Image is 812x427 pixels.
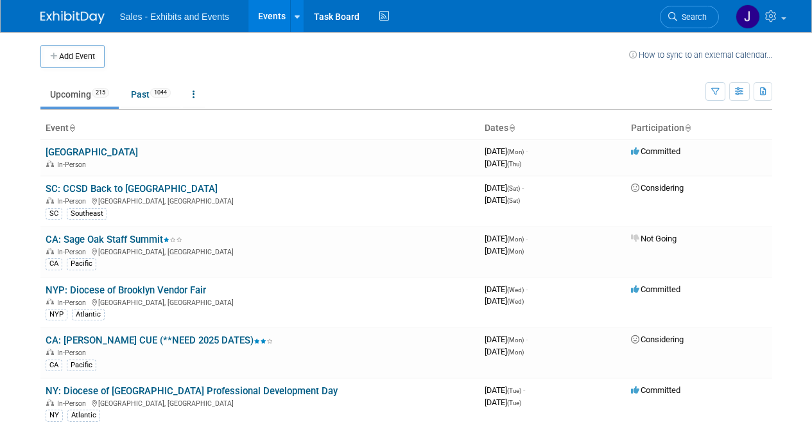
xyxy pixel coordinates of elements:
[150,88,171,98] span: 1044
[507,161,521,168] span: (Thu)
[526,146,528,156] span: -
[46,309,67,320] div: NYP
[69,123,75,133] a: Sort by Event Name
[526,284,528,294] span: -
[526,234,528,243] span: -
[46,297,474,307] div: [GEOGRAPHIC_DATA], [GEOGRAPHIC_DATA]
[57,399,90,408] span: In-Person
[46,258,62,270] div: CA
[631,335,684,344] span: Considering
[46,208,62,220] div: SC
[46,161,54,167] img: In-Person Event
[485,385,525,395] span: [DATE]
[46,335,273,346] a: CA: [PERSON_NAME] CUE (**NEED 2025 DATES)
[507,349,524,356] span: (Mon)
[485,146,528,156] span: [DATE]
[507,236,524,243] span: (Mon)
[46,399,54,406] img: In-Person Event
[46,349,54,355] img: In-Person Event
[46,248,54,254] img: In-Person Event
[507,298,524,305] span: (Wed)
[72,309,105,320] div: Atlantic
[479,118,626,139] th: Dates
[40,82,119,107] a: Upcoming215
[507,399,521,406] span: (Tue)
[40,118,479,139] th: Event
[677,12,707,22] span: Search
[631,284,680,294] span: Committed
[507,185,520,192] span: (Sat)
[631,234,677,243] span: Not Going
[67,410,100,421] div: Atlantic
[57,248,90,256] span: In-Person
[120,12,229,22] span: Sales - Exhibits and Events
[67,208,107,220] div: Southeast
[57,299,90,307] span: In-Person
[485,296,524,306] span: [DATE]
[485,195,520,205] span: [DATE]
[46,360,62,371] div: CA
[526,335,528,344] span: -
[485,246,524,256] span: [DATE]
[507,248,524,255] span: (Mon)
[57,161,90,169] span: In-Person
[523,385,525,395] span: -
[631,385,680,395] span: Committed
[660,6,719,28] a: Search
[46,397,474,408] div: [GEOGRAPHIC_DATA], [GEOGRAPHIC_DATA]
[40,45,105,68] button: Add Event
[485,284,528,294] span: [DATE]
[507,148,524,155] span: (Mon)
[46,284,206,296] a: NYP: Diocese of Brooklyn Vendor Fair
[46,146,138,158] a: [GEOGRAPHIC_DATA]
[46,299,54,305] img: In-Person Event
[67,360,96,371] div: Pacific
[507,387,521,394] span: (Tue)
[631,183,684,193] span: Considering
[46,195,474,205] div: [GEOGRAPHIC_DATA], [GEOGRAPHIC_DATA]
[485,397,521,407] span: [DATE]
[507,336,524,344] span: (Mon)
[92,88,109,98] span: 215
[121,82,180,107] a: Past1044
[485,234,528,243] span: [DATE]
[626,118,772,139] th: Participation
[57,197,90,205] span: In-Person
[46,246,474,256] div: [GEOGRAPHIC_DATA], [GEOGRAPHIC_DATA]
[508,123,515,133] a: Sort by Start Date
[629,50,772,60] a: How to sync to an external calendar...
[507,286,524,293] span: (Wed)
[485,335,528,344] span: [DATE]
[684,123,691,133] a: Sort by Participation Type
[57,349,90,357] span: In-Person
[67,258,96,270] div: Pacific
[485,347,524,356] span: [DATE]
[485,183,524,193] span: [DATE]
[46,410,63,421] div: NY
[507,197,520,204] span: (Sat)
[46,234,182,245] a: CA: Sage Oak Staff Summit
[46,197,54,204] img: In-Person Event
[46,183,218,195] a: SC: CCSD Back to [GEOGRAPHIC_DATA]
[40,11,105,24] img: ExhibitDay
[736,4,760,29] img: Jaime Handlin
[631,146,680,156] span: Committed
[46,385,338,397] a: NY: Diocese of [GEOGRAPHIC_DATA] Professional Development Day
[522,183,524,193] span: -
[485,159,521,168] span: [DATE]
